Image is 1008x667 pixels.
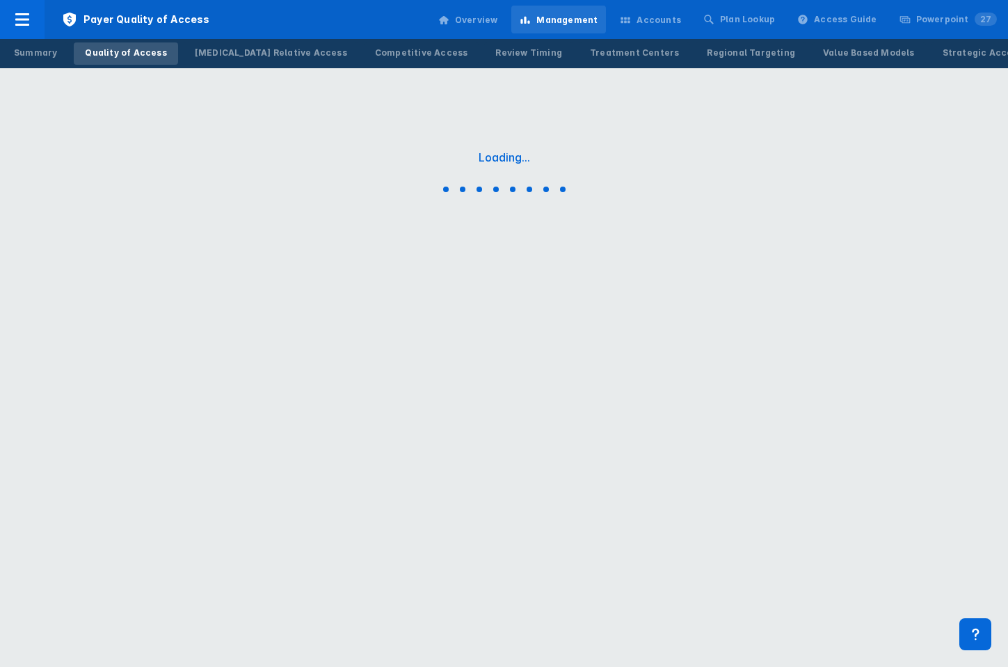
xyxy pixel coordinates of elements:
[495,47,562,59] div: Review Timing
[536,14,598,26] div: Management
[430,6,506,33] a: Overview
[484,42,573,65] a: Review Timing
[959,618,991,650] div: Contact Support
[696,42,806,65] a: Regional Targeting
[14,47,57,59] div: Summary
[85,47,166,59] div: Quality of Access
[814,13,877,26] div: Access Guide
[184,42,358,65] a: [MEDICAL_DATA] Relative Access
[812,42,926,65] a: Value Based Models
[611,6,689,33] a: Accounts
[455,14,498,26] div: Overview
[364,42,479,65] a: Competitive Access
[74,42,177,65] a: Quality of Access
[916,13,997,26] div: Powerpoint
[479,150,530,164] div: Loading...
[823,47,915,59] div: Value Based Models
[511,6,606,33] a: Management
[637,14,681,26] div: Accounts
[375,47,468,59] div: Competitive Access
[975,13,997,26] span: 27
[707,47,795,59] div: Regional Targeting
[3,42,68,65] a: Summary
[195,47,347,59] div: [MEDICAL_DATA] Relative Access
[720,13,775,26] div: Plan Lookup
[579,42,690,65] a: Treatment Centers
[590,47,679,59] div: Treatment Centers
